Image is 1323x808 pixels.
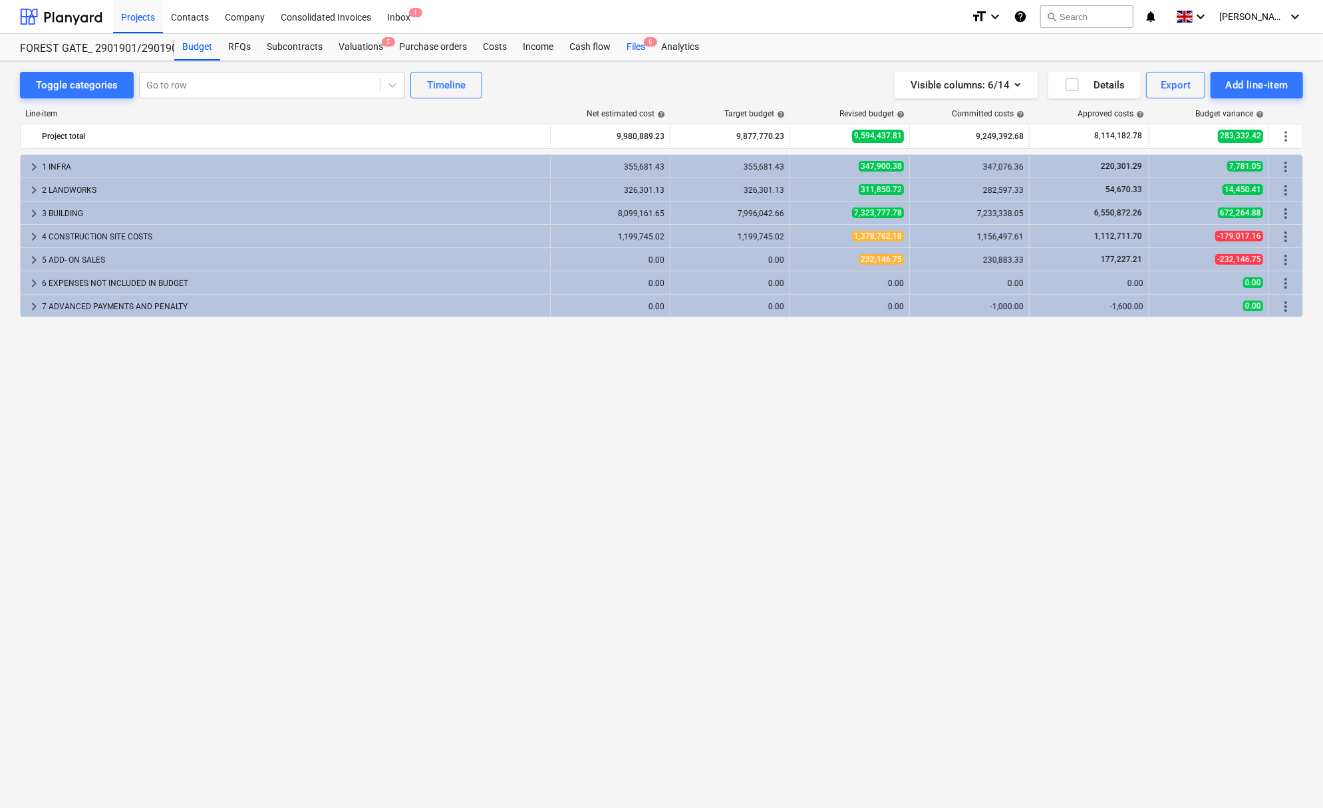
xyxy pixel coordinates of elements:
[409,8,422,17] span: 1
[26,229,42,245] span: keyboard_arrow_right
[1144,9,1157,25] i: notifications
[1256,744,1323,808] iframe: Chat Widget
[259,34,331,61] a: Subcontracts
[653,34,707,61] a: Analytics
[1035,302,1143,311] div: -1,600.00
[561,34,619,61] a: Cash flow
[676,162,784,172] div: 355,681.43
[915,255,1024,265] div: 230,883.33
[1040,5,1133,28] button: Search
[915,279,1024,288] div: 0.00
[556,302,664,311] div: 0.00
[515,34,561,61] a: Income
[915,186,1024,195] div: 282,597.33
[1161,76,1191,94] div: Export
[796,279,904,288] div: 0.00
[26,205,42,221] span: keyboard_arrow_right
[1278,182,1294,198] span: More actions
[20,72,134,98] button: Toggle categories
[852,207,904,218] span: 7,323,777.78
[1093,208,1143,217] span: 6,550,872.26
[20,42,158,56] div: FOREST GATE_ 2901901/2901902/2901903
[859,184,904,195] span: 311,850.72
[42,226,545,247] div: 4 CONSTRUCTION SITE COSTS
[1093,130,1143,142] span: 8,114,182.78
[839,109,905,118] div: Revised budget
[676,232,784,241] div: 1,199,745.02
[915,209,1024,218] div: 7,233,338.05
[36,76,118,94] div: Toggle categories
[42,126,545,147] div: Project total
[1278,275,1294,291] span: More actions
[1014,110,1024,118] span: help
[556,232,664,241] div: 1,199,745.02
[42,156,545,178] div: 1 INFRA
[1218,207,1263,218] span: 672,264.88
[26,159,42,175] span: keyboard_arrow_right
[676,209,784,218] div: 7,996,042.66
[1014,9,1027,25] i: Knowledge base
[556,162,664,172] div: 355,681.43
[1064,76,1125,94] div: Details
[859,254,904,265] span: 232,146.75
[26,182,42,198] span: keyboard_arrow_right
[1100,162,1143,171] span: 220,301.29
[174,34,220,61] a: Budget
[1146,72,1206,98] button: Export
[1219,11,1286,22] span: [PERSON_NAME] Zdanaviciene
[587,109,665,118] div: Net estimated cost
[644,37,657,47] span: 6
[42,296,545,317] div: 7 ADVANCED PAYMENTS AND PENALTY
[391,34,475,61] a: Purchase orders
[1278,205,1294,221] span: More actions
[1278,252,1294,268] span: More actions
[859,161,904,172] span: 347,900.38
[331,34,391,61] div: Valuations
[1046,11,1057,22] span: search
[26,252,42,268] span: keyboard_arrow_right
[1227,161,1263,172] span: 7,781.05
[1100,255,1143,264] span: 177,227.21
[26,299,42,315] span: keyboard_arrow_right
[556,279,664,288] div: 0.00
[1223,184,1263,195] span: 14,450.41
[852,231,904,241] span: 1,378,762.18
[1104,185,1143,194] span: 54,670.33
[556,255,664,265] div: 0.00
[676,126,784,147] div: 9,877,770.23
[676,279,784,288] div: 0.00
[676,302,784,311] div: 0.00
[382,37,395,47] span: 5
[1278,229,1294,245] span: More actions
[220,34,259,61] a: RFQs
[1048,72,1141,98] button: Details
[1278,299,1294,315] span: More actions
[556,186,664,195] div: 326,301.13
[1243,277,1263,288] span: 0.00
[1093,231,1143,241] span: 1,112,711.70
[915,302,1024,311] div: -1,000.00
[42,203,545,224] div: 3 BUILDING
[655,110,665,118] span: help
[1287,9,1303,25] i: keyboard_arrow_down
[1225,76,1288,94] div: Add line-item
[20,109,551,118] div: Line-item
[475,34,515,61] div: Costs
[1035,279,1143,288] div: 0.00
[1211,72,1303,98] button: Add line-item
[987,9,1003,25] i: keyboard_arrow_down
[331,34,391,61] a: Valuations5
[42,249,545,271] div: 5 ADD- ON SALES
[427,76,466,94] div: Timeline
[911,76,1022,94] div: Visible columns : 6/14
[676,255,784,265] div: 0.00
[952,109,1024,118] div: Committed costs
[724,109,785,118] div: Target budget
[42,273,545,294] div: 6 EXPENSES NOT INCLUDED IN BUDGET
